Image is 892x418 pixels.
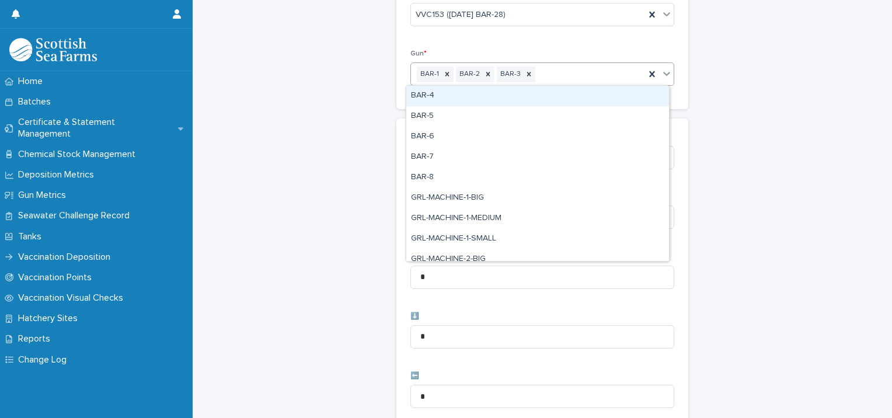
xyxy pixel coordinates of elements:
div: BAR-7 [406,147,669,168]
span: ⬇️ [410,313,419,320]
span: Gun [410,50,427,57]
p: Deposition Metrics [13,169,103,180]
span: VVC153 ([DATE] BAR-28) [416,9,506,21]
div: GRL-MACHINE-1-BIG [406,188,669,208]
p: Change Log [13,354,76,365]
div: BAR-8 [406,168,669,188]
p: Tanks [13,231,51,242]
div: BAR-2 [456,67,482,82]
div: GRL-MACHINE-1-SMALL [406,229,669,249]
p: Hatchery Sites [13,313,87,324]
p: Reports [13,333,60,344]
div: BAR-3 [497,67,522,82]
p: Home [13,76,52,87]
div: BAR-6 [406,127,669,147]
div: BAR-1 [417,67,441,82]
img: uOABhIYSsOPhGJQdTwEw [9,38,97,61]
p: Vaccination Points [13,272,101,283]
div: GRL-MACHINE-1-MEDIUM [406,208,669,229]
p: Chemical Stock Management [13,149,145,160]
p: Vaccination Visual Checks [13,292,133,304]
div: GRL-MACHINE-2-BIG [406,249,669,270]
p: Batches [13,96,60,107]
p: Seawater Challenge Record [13,210,139,221]
div: BAR-5 [406,106,669,127]
p: Gun Metrics [13,190,75,201]
p: Vaccination Deposition [13,252,120,263]
p: Certificate & Statement Management [13,117,178,139]
div: BAR-4 [406,86,669,106]
span: ⬅️ [410,372,419,379]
